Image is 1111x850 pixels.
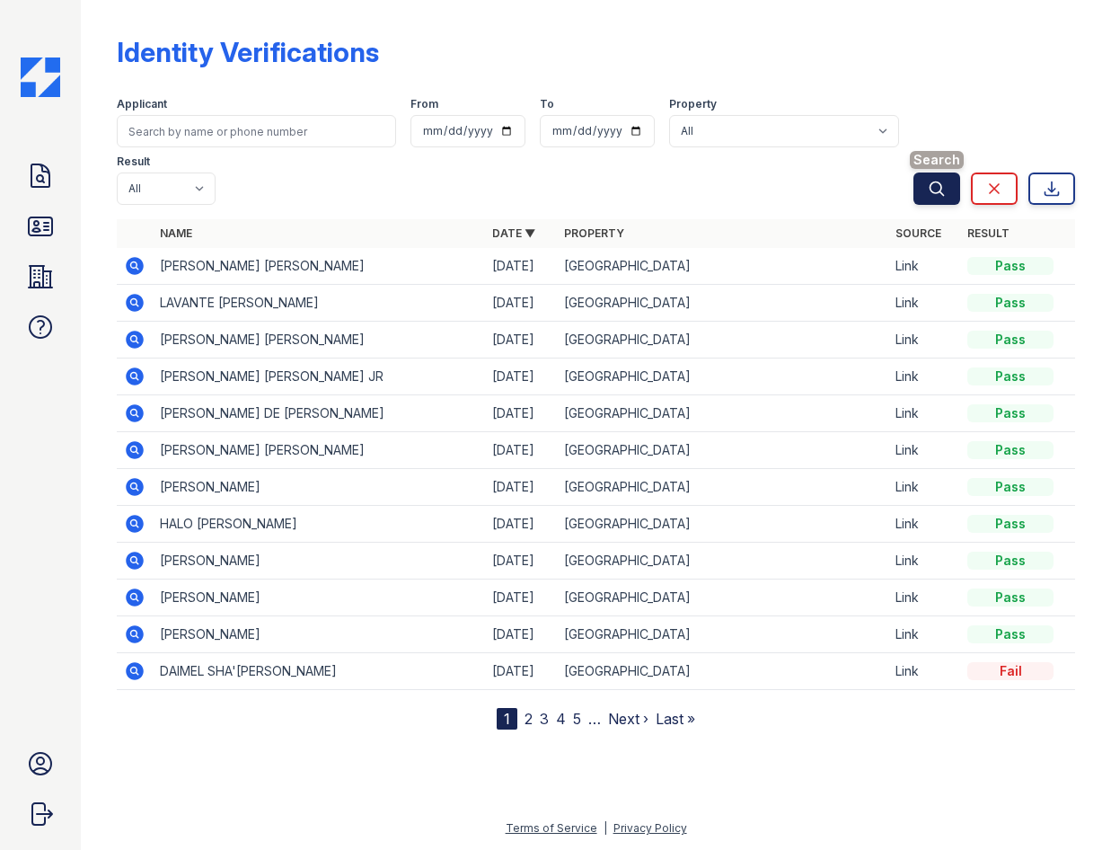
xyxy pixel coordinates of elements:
[967,257,1054,275] div: Pass
[410,97,438,111] label: From
[117,115,396,147] input: Search by name or phone number
[573,710,581,728] a: 5
[967,589,1054,607] div: Pass
[153,616,485,653] td: [PERSON_NAME]
[967,625,1054,643] div: Pass
[540,710,549,728] a: 3
[967,404,1054,422] div: Pass
[485,543,557,580] td: [DATE]
[153,580,485,616] td: [PERSON_NAME]
[564,226,624,240] a: Property
[967,226,1010,240] a: Result
[888,432,960,469] td: Link
[506,821,597,835] a: Terms of Service
[153,395,485,432] td: [PERSON_NAME] DE [PERSON_NAME]
[557,580,889,616] td: [GEOGRAPHIC_DATA]
[913,173,960,205] button: Search
[21,58,60,97] img: CE_Icon_Blue-c292c112584629df590d857e76928e9f676e5b41ef8f769ba2f05ee15b207248.png
[588,708,601,730] span: …
[557,248,889,285] td: [GEOGRAPHIC_DATA]
[153,359,485,395] td: [PERSON_NAME] [PERSON_NAME] JR
[557,543,889,580] td: [GEOGRAPHIC_DATA]
[888,506,960,543] td: Link
[153,285,485,322] td: LAVANTE [PERSON_NAME]
[153,469,485,506] td: [PERSON_NAME]
[557,469,889,506] td: [GEOGRAPHIC_DATA]
[485,395,557,432] td: [DATE]
[557,616,889,653] td: [GEOGRAPHIC_DATA]
[910,151,964,169] span: Search
[557,322,889,359] td: [GEOGRAPHIC_DATA]
[888,580,960,616] td: Link
[557,359,889,395] td: [GEOGRAPHIC_DATA]
[967,478,1054,496] div: Pass
[967,294,1054,312] div: Pass
[525,710,533,728] a: 2
[669,97,717,111] label: Property
[557,285,889,322] td: [GEOGRAPHIC_DATA]
[888,469,960,506] td: Link
[557,506,889,543] td: [GEOGRAPHIC_DATA]
[485,322,557,359] td: [DATE]
[485,616,557,653] td: [DATE]
[153,248,485,285] td: [PERSON_NAME] [PERSON_NAME]
[540,97,554,111] label: To
[153,506,485,543] td: HALO [PERSON_NAME]
[608,710,648,728] a: Next ›
[613,821,687,835] a: Privacy Policy
[888,653,960,690] td: Link
[967,552,1054,570] div: Pass
[492,226,535,240] a: Date ▼
[888,359,960,395] td: Link
[967,367,1054,385] div: Pass
[485,506,557,543] td: [DATE]
[557,432,889,469] td: [GEOGRAPHIC_DATA]
[888,248,960,285] td: Link
[888,395,960,432] td: Link
[556,710,566,728] a: 4
[888,616,960,653] td: Link
[153,432,485,469] td: [PERSON_NAME] [PERSON_NAME]
[604,821,607,835] div: |
[888,285,960,322] td: Link
[153,653,485,690] td: DAIMEL SHA'[PERSON_NAME]
[117,155,150,169] label: Result
[485,248,557,285] td: [DATE]
[557,395,889,432] td: [GEOGRAPHIC_DATA]
[485,285,557,322] td: [DATE]
[485,469,557,506] td: [DATE]
[485,432,557,469] td: [DATE]
[967,662,1054,680] div: Fail
[557,653,889,690] td: [GEOGRAPHIC_DATA]
[153,543,485,580] td: [PERSON_NAME]
[497,708,517,730] div: 1
[967,441,1054,459] div: Pass
[485,653,557,690] td: [DATE]
[153,322,485,359] td: [PERSON_NAME] [PERSON_NAME]
[485,580,557,616] td: [DATE]
[888,322,960,359] td: Link
[967,515,1054,533] div: Pass
[117,36,379,68] div: Identity Verifications
[160,226,192,240] a: Name
[967,331,1054,349] div: Pass
[895,226,941,240] a: Source
[485,359,557,395] td: [DATE]
[117,97,167,111] label: Applicant
[888,543,960,580] td: Link
[656,710,695,728] a: Last »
